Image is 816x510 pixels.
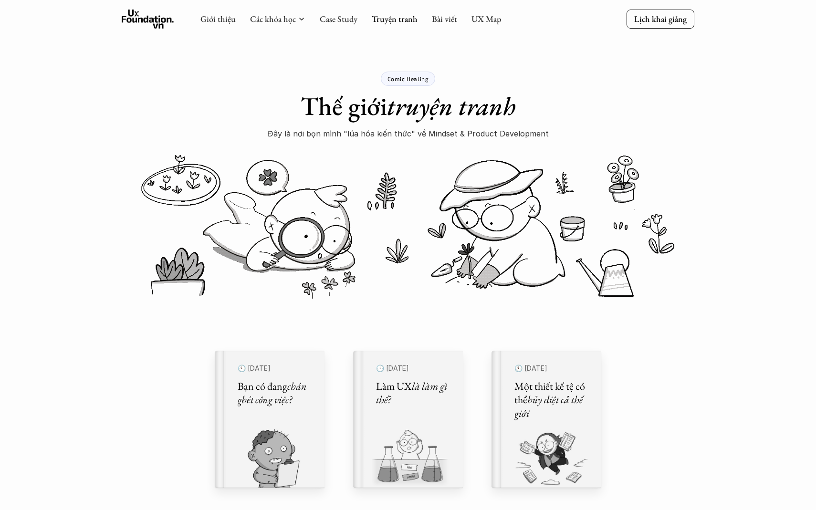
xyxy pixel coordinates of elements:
p: 🕙 [DATE] [514,362,590,375]
h5: Một thiết kế tệ có thể [514,380,590,421]
a: 🕙 [DATE]Một thiết kế tệ có thểhủy diệt cả thế giới [492,351,601,488]
a: Lịch khai giảng [627,10,694,28]
p: Lịch khai giảng [634,13,687,24]
a: Truyện tranh [372,13,418,24]
a: Giới thiệu [200,13,236,24]
a: Bài viết [432,13,457,24]
h5: Làm UX [376,380,451,407]
a: UX Map [471,13,502,24]
h1: Thế giới [301,91,516,122]
a: 🕙 [DATE]Bạn có đangchán ghét công việc? [215,351,324,488]
em: hủy diệt cả thế giới [514,393,585,420]
p: 🕙 [DATE] [238,362,313,375]
p: 🕙 [DATE] [376,362,451,375]
a: Các khóa học [250,13,296,24]
em: truyện tranh [387,89,516,123]
h5: Bạn có đang [238,380,313,407]
em: chán ghét công việc? [238,379,309,407]
p: Đây là nơi bọn mình "lúa hóa kiến thức" về Mindset & Product Development [268,126,549,141]
a: 🕙 [DATE]Làm UXlà làm gì thế? [353,351,463,488]
p: Comic Healing [387,75,429,82]
a: Case Study [320,13,357,24]
em: là làm gì thế? [376,379,449,407]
